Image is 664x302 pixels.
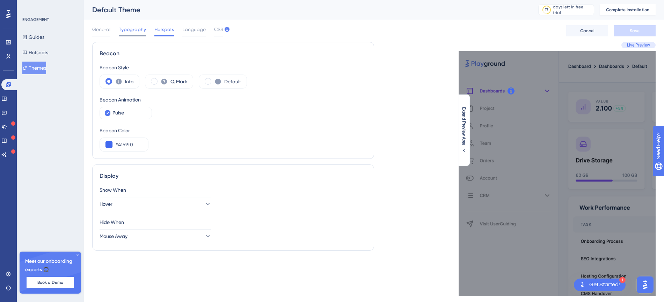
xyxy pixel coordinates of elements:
[100,172,367,180] div: Display
[100,229,211,243] button: Mouse Away
[630,28,640,34] span: Save
[170,77,187,86] label: Q. Mark
[600,4,656,15] button: Complete Installation
[154,25,174,34] span: Hotspots
[37,280,63,285] span: Book a Demo
[100,232,127,240] span: Mouse Away
[627,42,650,48] span: Live Preview
[100,126,367,135] div: Beacon Color
[27,277,74,288] button: Book a Demo
[22,46,48,59] button: Hotspots
[566,25,608,36] button: Cancel
[224,77,241,86] label: Default
[100,186,367,194] div: Show When
[22,17,49,22] div: ENGAGEMENT
[458,107,469,153] button: Extend Preview Area
[125,77,133,86] label: Info
[92,25,110,34] span: General
[614,25,656,36] button: Save
[574,279,626,291] div: Open Get Started! checklist, remaining modules: 1
[553,4,592,15] div: days left in free trial
[100,200,112,208] span: Hover
[92,5,521,15] div: Default Theme
[119,25,146,34] span: Typography
[100,218,367,226] div: Hide When
[16,2,44,10] span: Need Help?
[25,257,75,274] span: Meet our onboarding experts 🎧
[619,277,626,283] div: 1
[100,49,367,58] div: Beacon
[580,28,594,34] span: Cancel
[22,31,44,43] button: Guides
[589,281,620,289] div: Get Started!
[545,7,548,13] div: 17
[182,25,206,34] span: Language
[578,281,586,289] img: launcher-image-alternative-text
[635,274,656,295] iframe: UserGuiding AI Assistant Launcher
[112,109,124,117] span: Pulse
[214,25,223,34] span: CSS
[100,63,367,72] div: Beacon Style
[461,107,467,146] span: Extend Preview Area
[22,62,46,74] button: Themes
[100,96,367,104] div: Beacon Animation
[606,7,649,13] span: Complete Installation
[100,197,211,211] button: Hover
